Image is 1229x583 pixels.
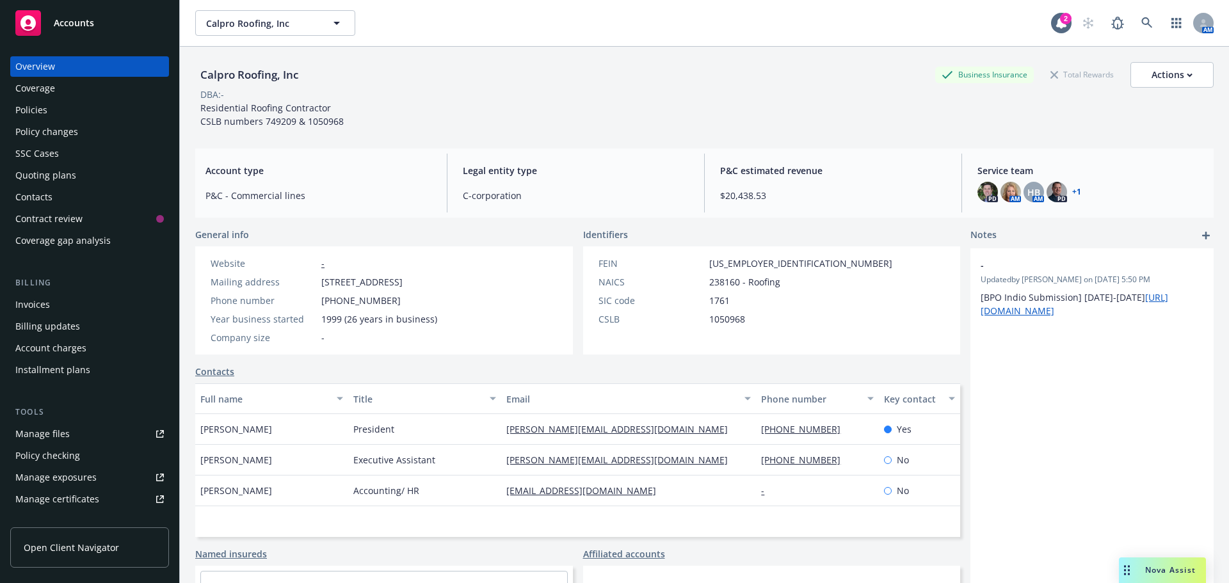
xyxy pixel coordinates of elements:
div: Billing [10,276,169,289]
img: photo [1047,182,1067,202]
button: Email [501,383,756,414]
a: Billing updates [10,316,169,337]
a: SSC Cases [10,143,169,164]
div: -Updatedby [PERSON_NAME] on [DATE] 5:50 PM[BPO Indio Submission] [DATE]-[DATE][URL][DOMAIN_NAME] [970,248,1214,328]
span: Calpro Roofing, Inc [206,17,317,30]
div: Business Insurance [935,67,1034,83]
span: [PERSON_NAME] [200,453,272,467]
div: Calpro Roofing, Inc [195,67,303,83]
span: [PHONE_NUMBER] [321,294,401,307]
p: [BPO Indio Submission] [DATE]-[DATE] [981,291,1203,317]
div: Manage exposures [15,467,97,488]
div: DBA: - [200,88,224,101]
a: Policy changes [10,122,169,142]
div: NAICS [598,275,704,289]
div: Billing updates [15,316,80,337]
span: 1999 (26 years in business) [321,312,437,326]
a: Manage files [10,424,169,444]
span: Residential Roofing Contractor CSLB numbers 749209 & 1050968 [200,102,344,127]
button: Nova Assist [1119,557,1206,583]
a: Accounts [10,5,169,41]
div: SIC code [598,294,704,307]
a: [PERSON_NAME][EMAIL_ADDRESS][DOMAIN_NAME] [506,423,738,435]
a: [PERSON_NAME][EMAIL_ADDRESS][DOMAIN_NAME] [506,454,738,466]
div: Coverage [15,78,55,99]
div: Account charges [15,338,86,358]
div: Policy changes [15,122,78,142]
div: Year business started [211,312,316,326]
span: Updated by [PERSON_NAME] on [DATE] 5:50 PM [981,274,1203,285]
div: Installment plans [15,360,90,380]
div: Overview [15,56,55,77]
span: P&C - Commercial lines [205,189,431,202]
div: Full name [200,392,329,406]
button: Full name [195,383,348,414]
span: - [981,259,1170,272]
a: Report a Bug [1105,10,1130,36]
div: Title [353,392,482,406]
div: Invoices [15,294,50,315]
span: No [897,453,909,467]
span: 238160 - Roofing [709,275,780,289]
a: Policies [10,100,169,120]
button: Phone number [756,383,878,414]
span: General info [195,228,249,241]
span: - [321,331,325,344]
span: Accounting/ HR [353,484,419,497]
div: Policy checking [15,445,80,466]
div: Company size [211,331,316,344]
img: photo [977,182,998,202]
span: Nova Assist [1145,564,1196,575]
div: Phone number [211,294,316,307]
a: Account charges [10,338,169,358]
button: Actions [1130,62,1214,88]
span: [PERSON_NAME] [200,484,272,497]
a: Quoting plans [10,165,169,186]
span: Executive Assistant [353,453,435,467]
a: +1 [1072,188,1081,196]
div: Key contact [884,392,941,406]
span: P&C estimated revenue [720,164,946,177]
span: C-corporation [463,189,689,202]
span: [PERSON_NAME] [200,422,272,436]
button: Key contact [879,383,960,414]
span: 1050968 [709,312,745,326]
span: Identifiers [583,228,628,241]
div: SSC Cases [15,143,59,164]
a: - [321,257,325,269]
a: Invoices [10,294,169,315]
span: 1761 [709,294,730,307]
a: Start snowing [1075,10,1101,36]
span: President [353,422,394,436]
span: HB [1027,186,1040,199]
a: Coverage [10,78,169,99]
a: add [1198,228,1214,243]
a: Search [1134,10,1160,36]
a: - [761,484,775,497]
button: Calpro Roofing, Inc [195,10,355,36]
a: Contacts [195,365,234,378]
a: Coverage gap analysis [10,230,169,251]
span: Service team [977,164,1203,177]
div: Contacts [15,187,52,207]
span: Accounts [54,18,94,28]
span: $20,438.53 [720,189,946,202]
button: Title [348,383,501,414]
div: Manage certificates [15,489,99,509]
div: Website [211,257,316,270]
a: Manage claims [10,511,169,531]
span: Yes [897,422,912,436]
a: Manage exposures [10,467,169,488]
div: Tools [10,406,169,419]
span: Open Client Navigator [24,541,119,554]
div: CSLB [598,312,704,326]
div: FEIN [598,257,704,270]
div: Policies [15,100,47,120]
div: Coverage gap analysis [15,230,111,251]
span: Account type [205,164,431,177]
a: Switch app [1164,10,1189,36]
span: No [897,484,909,497]
span: [STREET_ADDRESS] [321,275,403,289]
a: Overview [10,56,169,77]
